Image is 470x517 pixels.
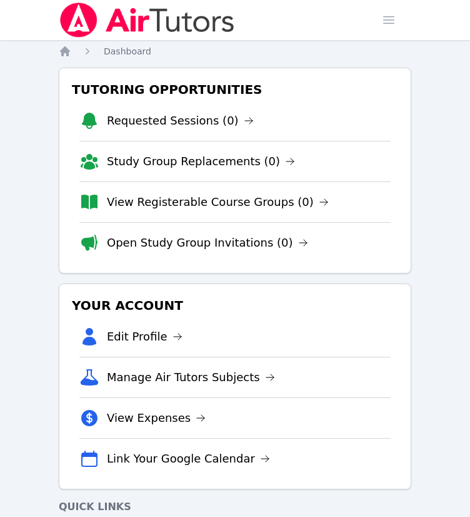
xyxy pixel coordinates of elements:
a: View Expenses [107,409,206,427]
span: Dashboard [104,46,151,56]
h4: Quick Links [59,499,411,514]
a: Edit Profile [107,328,182,346]
h3: Your Account [69,294,401,317]
a: View Registerable Course Groups (0) [107,193,329,211]
h3: Tutoring Opportunities [69,78,401,101]
a: Requested Sessions (0) [107,112,254,130]
nav: Breadcrumb [59,45,411,58]
a: Link Your Google Calendar [107,450,270,468]
a: Open Study Group Invitations (0) [107,234,308,252]
a: Dashboard [104,45,151,58]
img: Air Tutors [59,3,236,38]
a: Study Group Replacements (0) [107,153,295,170]
a: Manage Air Tutors Subjects [107,369,275,386]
